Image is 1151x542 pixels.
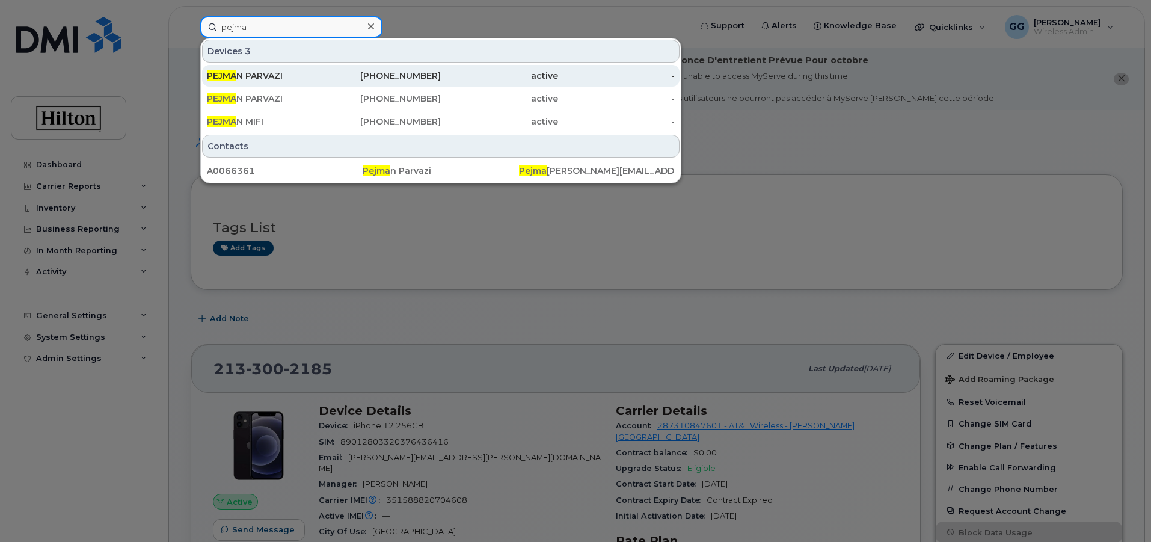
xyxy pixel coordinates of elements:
[245,45,251,57] span: 3
[202,135,680,158] div: Contacts
[202,111,680,132] a: PEJMAN MIFI[PHONE_NUMBER]active-
[324,70,441,82] div: [PHONE_NUMBER]
[1099,490,1142,533] iframe: Messenger Launcher
[207,116,236,127] span: PEJMA
[207,70,236,81] span: PEJMA
[324,115,441,128] div: [PHONE_NUMBER]
[558,115,675,128] div: -
[202,65,680,87] a: PEJMAN PARVAZI[PHONE_NUMBER]active-
[519,165,675,177] div: [PERSON_NAME][EMAIL_ADDRESS][PERSON_NAME][DOMAIN_NAME]
[363,165,390,176] span: Pejma
[558,93,675,105] div: -
[207,165,363,177] div: A0066361
[202,160,680,182] a: A0066361Pejman ParvaziPejma[PERSON_NAME][EMAIL_ADDRESS][PERSON_NAME][DOMAIN_NAME]
[207,93,236,104] span: PEJMA
[441,115,558,128] div: active
[207,70,324,82] div: N PARVAZI
[519,165,547,176] span: Pejma
[207,93,324,105] div: N PARVAZI
[324,93,441,105] div: [PHONE_NUMBER]
[207,115,324,128] div: N MIFI
[202,40,680,63] div: Devices
[202,88,680,109] a: PEJMAN PARVAZI[PHONE_NUMBER]active-
[558,70,675,82] div: -
[441,93,558,105] div: active
[363,165,518,177] div: n Parvazi
[441,70,558,82] div: active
